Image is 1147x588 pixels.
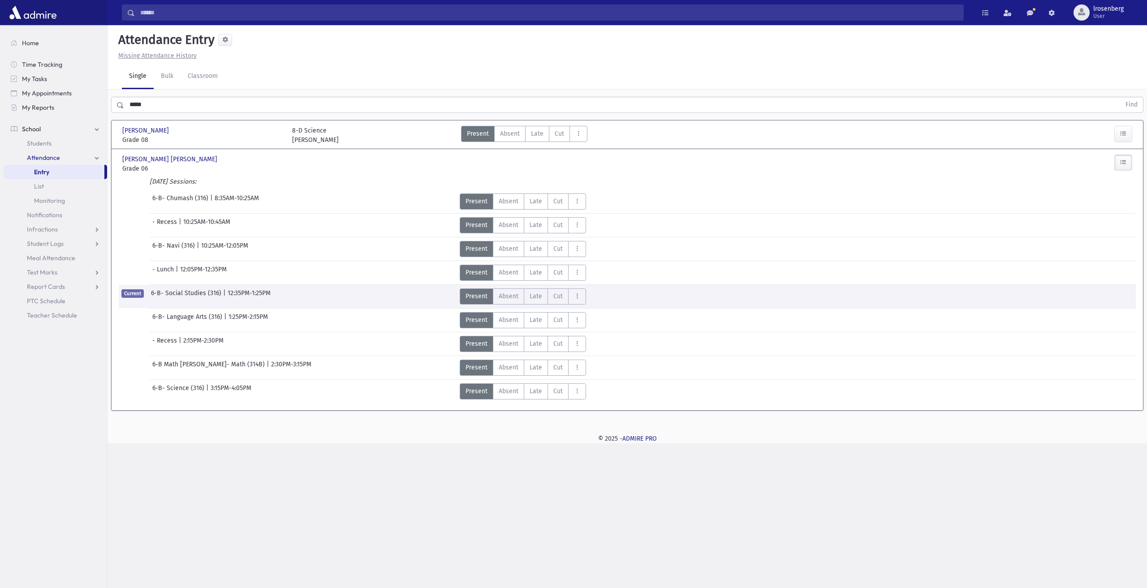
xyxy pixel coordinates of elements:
a: Monitoring [4,193,107,208]
span: [PERSON_NAME] [122,126,171,135]
div: AttTypes [460,217,586,233]
span: Absent [499,315,518,325]
span: Absent [499,363,518,372]
span: 6-B Math [PERSON_NAME]- Math (314B) [152,360,267,376]
span: School [22,125,41,133]
i: [DATE] Sessions: [150,178,196,185]
span: Present [467,129,489,138]
span: 8:35AM-10:25AM [215,193,259,210]
span: Late [530,244,542,253]
div: AttTypes [460,336,586,352]
span: 6-B- Science (316) [152,383,206,399]
span: Absent [499,268,518,277]
span: Present [466,268,487,277]
span: Grade 08 [122,135,283,145]
span: 6-B- Navi (316) [152,241,197,257]
span: - Lunch [152,265,176,281]
span: Absent [499,197,518,206]
a: Attendance [4,150,107,165]
u: Missing Attendance History [118,52,197,60]
span: Cut [553,220,563,230]
span: | [176,265,180,281]
span: - Recess [152,336,179,352]
span: Monitoring [34,197,65,205]
a: My Tasks [4,72,107,86]
span: | [197,241,201,257]
span: | [179,336,183,352]
span: Current [121,289,144,298]
div: © 2025 - [122,434,1133,443]
span: Test Marks [27,268,57,276]
span: Attendance [27,154,60,162]
span: Report Cards [27,283,65,291]
div: AttTypes [460,241,586,257]
span: Late [531,129,543,138]
span: Absent [499,220,518,230]
span: 10:25AM-12:05PM [201,241,248,257]
a: Infractions [4,222,107,236]
span: 12:35PM-1:25PM [228,288,271,305]
span: Home [22,39,39,47]
span: Late [530,386,542,396]
span: 2:15PM-2:30PM [183,336,224,352]
span: Students [27,139,52,147]
span: Late [530,363,542,372]
a: Report Cards [4,279,107,294]
span: Present [466,363,487,372]
span: Late [530,268,542,277]
span: Entry [34,168,49,176]
div: 8-D Science [PERSON_NAME] [292,126,339,145]
span: 6-B- Chumash (316) [152,193,210,210]
span: Cut [553,339,563,348]
span: | [206,383,211,399]
span: 10:25AM-10:45AM [183,217,230,233]
a: Home [4,36,107,50]
span: Cut [553,197,563,206]
span: | [223,288,228,305]
span: 1:25PM-2:15PM [229,312,268,328]
div: AttTypes [460,265,586,281]
span: Cut [553,268,563,277]
span: | [210,193,215,210]
span: User [1093,13,1124,20]
span: My Appointments [22,89,72,97]
span: Student Logs [27,240,64,248]
span: 6-B- Language Arts (316) [152,312,224,328]
span: 2:30PM-3:15PM [271,360,311,376]
a: Notifications [4,208,107,222]
span: Notifications [27,211,62,219]
a: Teacher Schedule [4,308,107,322]
span: | [224,312,229,328]
span: List [34,182,44,190]
span: Infractions [27,225,58,233]
span: [PERSON_NAME] [PERSON_NAME] [122,155,219,164]
span: 12:05PM-12:35PM [180,265,227,281]
span: - Recess [152,217,179,233]
a: Time Tracking [4,57,107,72]
span: Teacher Schedule [27,311,77,319]
span: Cut [553,363,563,372]
a: PTC Schedule [4,294,107,308]
span: lrosenberg [1093,5,1124,13]
span: Late [530,292,542,301]
a: Student Logs [4,236,107,251]
div: AttTypes [460,360,586,376]
span: My Tasks [22,75,47,83]
span: Cut [553,315,563,325]
span: Absent [499,292,518,301]
span: Present [466,292,487,301]
span: PTC Schedule [27,297,65,305]
span: Late [530,220,542,230]
a: Missing Attendance History [115,52,197,60]
span: Present [466,244,487,253]
a: School [4,122,107,136]
a: My Appointments [4,86,107,100]
a: Meal Attendance [4,251,107,265]
a: ADMIRE PRO [622,435,657,442]
span: My Reports [22,103,54,112]
span: Absent [499,244,518,253]
span: Cut [553,244,563,253]
span: Meal Attendance [27,254,75,262]
span: Present [466,339,487,348]
a: List [4,179,107,193]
